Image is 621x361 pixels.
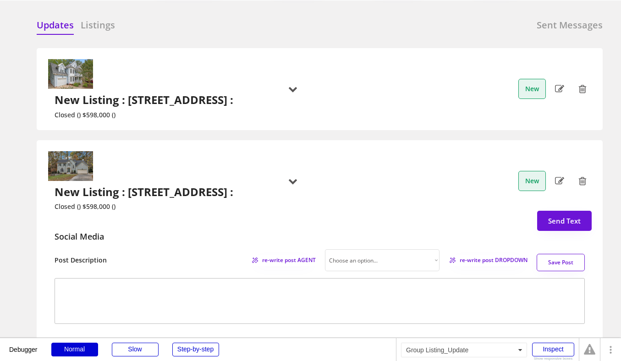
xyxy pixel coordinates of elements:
[51,343,98,356] div: Normal
[55,93,236,107] h2: New Listing : [STREET_ADDRESS] :
[172,343,219,356] div: Step-by-step
[9,338,38,353] div: Debugger
[48,151,93,181] img: 20241107145433317487000000-o.jpg
[449,255,528,266] button: re-write post DROPDOWN
[81,19,115,32] h6: Listings
[537,254,585,271] button: Save Post
[55,203,236,211] div: Closed () $598,000 ()
[37,19,74,32] h6: Updates
[112,343,159,356] div: Slow
[262,257,316,263] span: re-write post AGENT
[55,256,107,265] h6: Post Description
[532,343,574,356] div: Inspect
[401,343,527,357] div: Group Listing_Update
[518,171,546,191] button: New
[532,357,574,361] div: Show responsive boxes
[55,111,236,119] div: Closed () $598,000 ()
[48,59,93,89] img: 20240905231728520481000000-o.jpg
[537,19,603,32] h6: Sent Messages
[518,79,546,99] button: New
[55,231,104,242] div: Social Media
[251,255,316,266] button: re-write post AGENT
[537,211,592,231] button: Send Text
[460,257,528,263] span: re-write post DROPDOWN
[55,186,236,199] h2: New Listing : [STREET_ADDRESS] :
